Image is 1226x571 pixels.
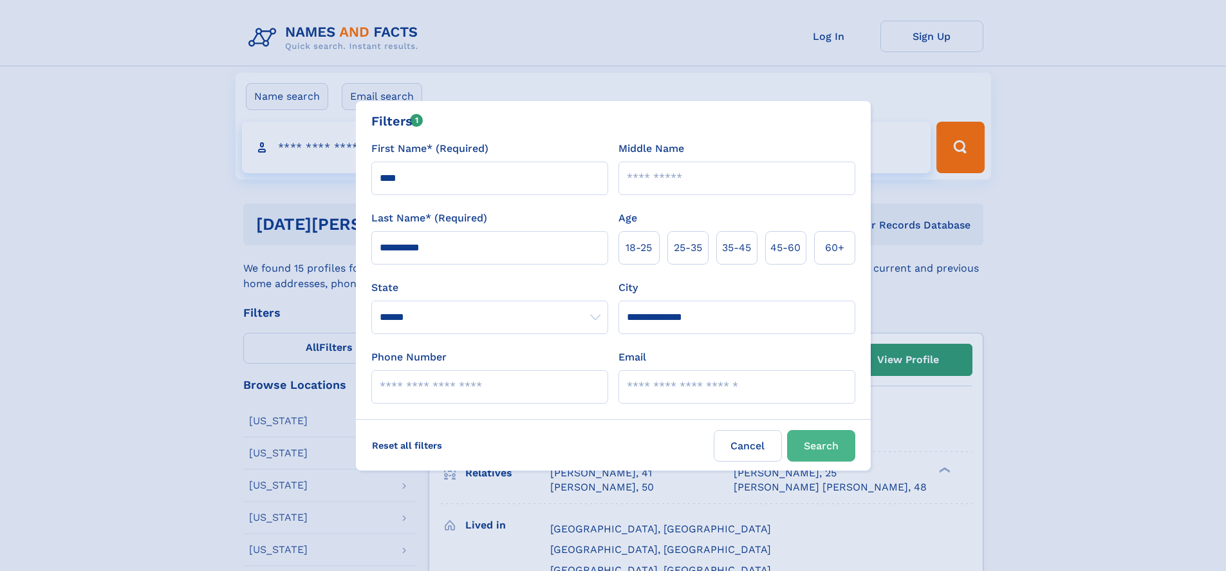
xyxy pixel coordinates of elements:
[371,350,447,365] label: Phone Number
[626,240,652,256] span: 18‑25
[714,430,782,462] label: Cancel
[371,280,608,295] label: State
[371,111,423,131] div: Filters
[618,280,638,295] label: City
[770,240,801,256] span: 45‑60
[722,240,751,256] span: 35‑45
[371,211,487,226] label: Last Name* (Required)
[618,141,684,156] label: Middle Name
[825,240,844,256] span: 60+
[618,350,646,365] label: Email
[787,430,855,462] button: Search
[364,430,450,461] label: Reset all filters
[674,240,702,256] span: 25‑35
[618,211,637,226] label: Age
[371,141,488,156] label: First Name* (Required)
